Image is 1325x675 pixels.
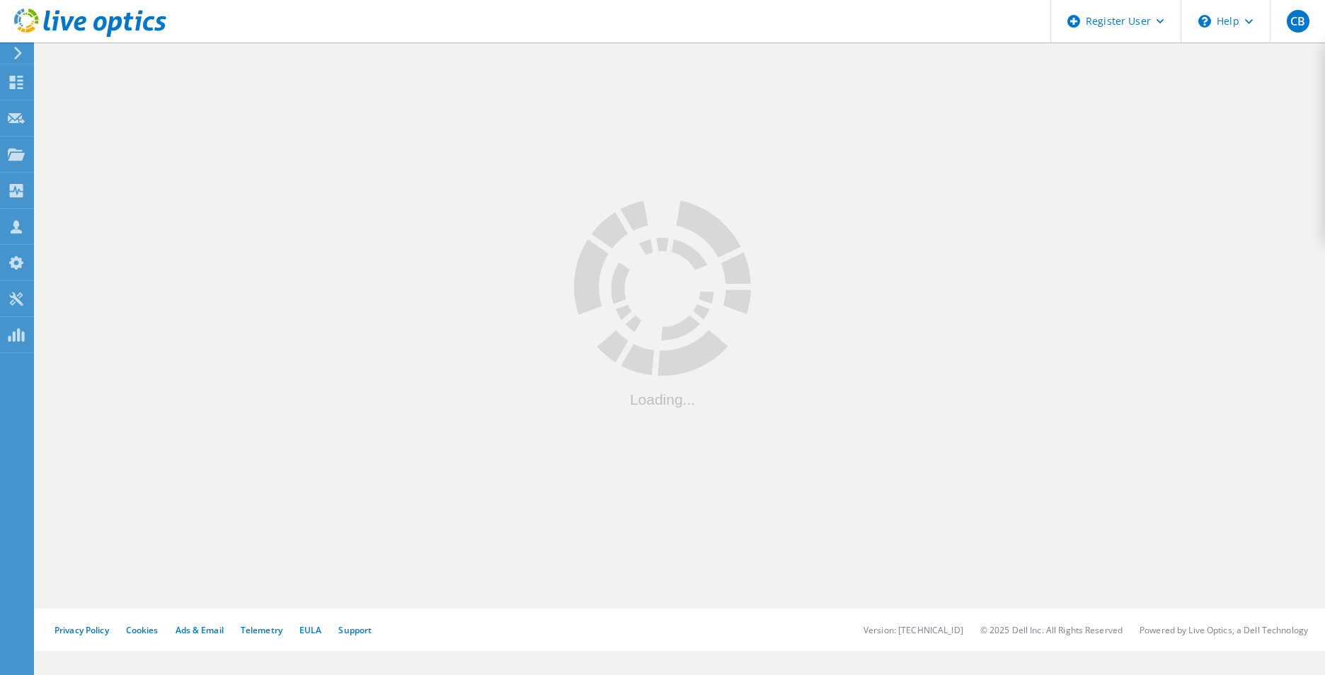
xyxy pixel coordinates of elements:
[980,624,1123,636] li: © 2025 Dell Inc. All Rights Reserved
[1140,624,1308,636] li: Powered by Live Optics, a Dell Technology
[1198,15,1211,28] svg: \n
[1290,16,1305,27] span: CB
[126,624,159,636] a: Cookies
[864,624,963,636] li: Version: [TECHNICAL_ID]
[299,624,321,636] a: EULA
[14,30,166,40] a: Live Optics Dashboard
[241,624,282,636] a: Telemetry
[55,624,109,636] a: Privacy Policy
[338,624,372,636] a: Support
[176,624,224,636] a: Ads & Email
[574,392,751,407] div: Loading...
